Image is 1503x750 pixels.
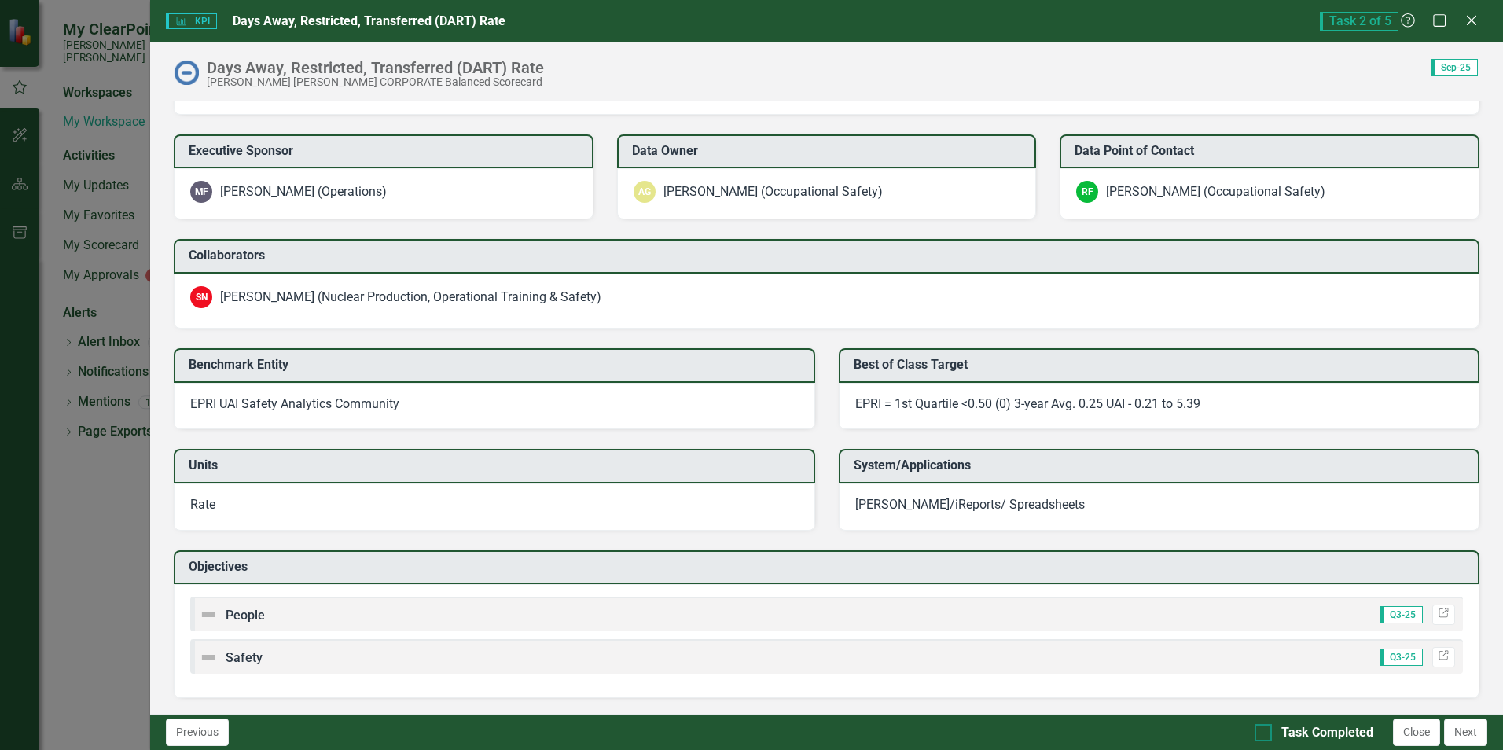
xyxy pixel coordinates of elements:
[189,248,1470,263] h3: Collaborators
[1380,649,1423,666] span: Q3-25
[174,60,199,85] img: No Information
[1075,144,1470,158] h3: Data Point of Contact
[166,13,216,29] span: KPI
[233,13,505,28] span: Days Away, Restricted, Transferred (DART) Rate
[1106,183,1325,201] div: [PERSON_NAME] (Occupational Safety)
[854,458,1470,472] h3: System/Applications
[189,560,1470,574] h3: Objectives
[855,496,1463,514] div: [PERSON_NAME]/iReports/ Spreadsheets
[207,76,544,88] div: [PERSON_NAME] [PERSON_NAME] CORPORATE Balanced Scorecard
[199,648,218,667] img: Not Defined
[1076,181,1098,203] div: RF
[854,358,1470,372] h3: Best of Class Target
[189,144,584,158] h3: Executive Sponsor
[189,458,805,472] h3: Units
[166,719,229,746] button: Previous
[220,183,387,201] div: [PERSON_NAME] (Operations)
[226,650,263,665] span: Safety
[1444,719,1487,746] button: Next
[1380,606,1423,623] span: Q3-25
[632,144,1027,158] h3: Data Owner
[189,358,805,372] h3: Benchmark Entity
[207,59,544,76] div: Days Away, Restricted, Transferred (DART) Rate
[634,181,656,203] div: AG
[855,395,1463,414] div: EPRI = 1st Quartile <0.50 (0) 3-year Avg. 0.25 UAI - 0.21 to 5.39
[1431,59,1478,76] span: Sep-25
[1393,719,1440,746] button: Close
[190,286,212,308] div: SN
[199,605,218,624] img: Not Defined
[190,497,215,512] span: Rate​
[220,289,601,307] div: [PERSON_NAME] (Nuclear Production, Operational Training & Safety)
[190,395,798,414] div: EPRI UAI Safety Analytics Community
[1281,724,1373,742] div: Task Completed
[190,181,212,203] div: MF
[226,608,265,623] span: People
[1320,12,1398,31] span: Task 2 of 5
[663,183,883,201] div: [PERSON_NAME] (Occupational Safety)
